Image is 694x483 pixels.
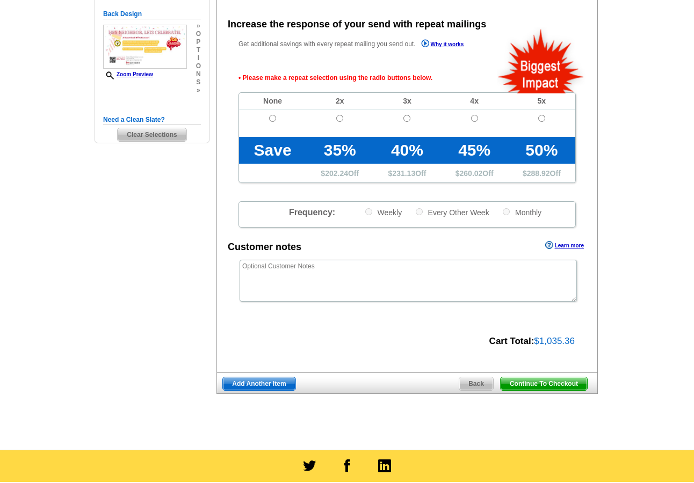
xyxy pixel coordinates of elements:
[196,38,201,46] span: p
[534,336,575,346] span: $1,035.36
[545,241,584,250] a: Learn more
[441,93,508,109] td: 4x
[228,240,301,254] div: Customer notes
[459,377,493,390] span: Back
[501,377,587,390] span: Continue To Checkout
[238,38,487,50] p: Get additional savings with every repeat mailing you send out.
[508,164,575,182] td: $ Off
[364,207,402,217] label: Weekly
[373,137,440,164] td: 40%
[239,137,306,164] td: Save
[103,9,201,19] h5: Back Design
[223,377,295,390] span: Add Another Item
[416,208,423,215] input: Every Other Week
[489,336,534,346] strong: Cart Total:
[306,137,373,164] td: 35%
[103,25,187,69] img: small-thumb.jpg
[508,93,575,109] td: 5x
[503,208,510,215] input: Monthly
[239,93,306,109] td: None
[415,207,489,217] label: Every Other Week
[238,63,576,92] span: • Please make a repeat selection using the radio buttons below.
[196,62,201,70] span: o
[103,71,153,77] a: Zoom Preview
[196,30,201,38] span: o
[196,78,201,86] span: s
[306,93,373,109] td: 2x
[365,208,372,215] input: Weekly
[118,128,186,141] span: Clear Selections
[196,86,201,94] span: »
[306,164,373,182] td: $ Off
[421,39,464,50] a: Why it works
[196,22,201,30] span: »
[460,169,483,178] span: 260.02
[325,169,348,178] span: 202.24
[373,164,440,182] td: $ Off
[373,93,440,109] td: 3x
[289,208,335,217] span: Frequency:
[103,115,201,125] h5: Need a Clean Slate?
[392,169,415,178] span: 231.13
[196,54,201,62] span: i
[497,27,585,93] img: biggestImpact.png
[196,46,201,54] span: t
[459,377,494,391] a: Back
[441,137,508,164] td: 45%
[222,377,295,391] a: Add Another Item
[502,207,541,217] label: Monthly
[508,137,575,164] td: 50%
[196,70,201,78] span: n
[527,169,550,178] span: 288.92
[228,17,486,32] div: Increase the response of your send with repeat mailings
[441,164,508,182] td: $ Off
